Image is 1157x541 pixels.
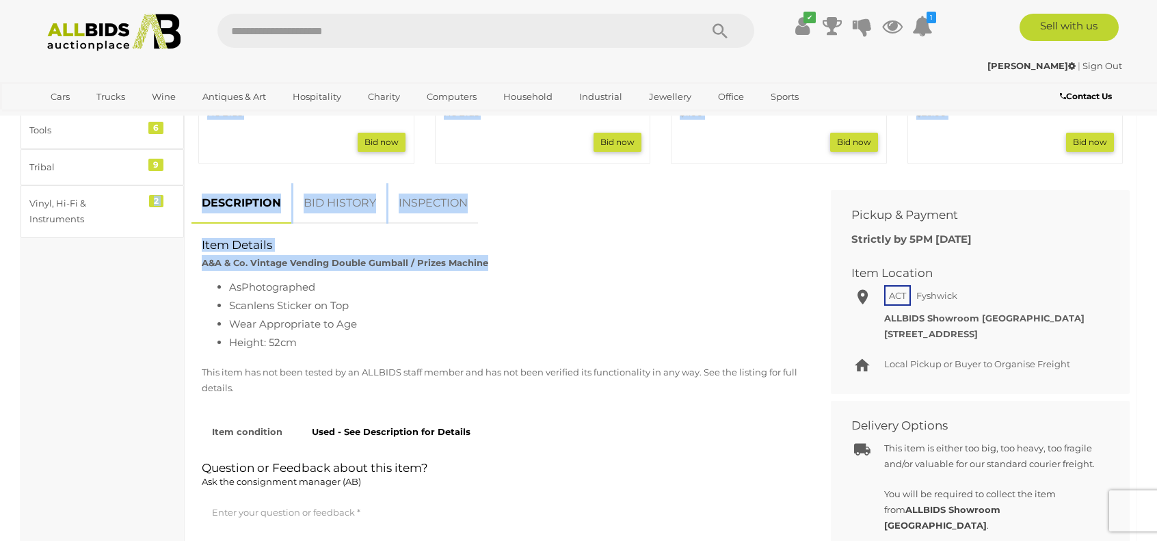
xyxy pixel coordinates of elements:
[1060,91,1112,101] b: Contact Us
[594,133,641,152] a: Bid now
[792,14,812,38] a: ✔
[21,112,184,148] a: Tools 6
[884,504,1000,531] b: ALLBIDS Showroom [GEOGRAPHIC_DATA]
[494,85,561,108] a: Household
[29,159,142,175] div: Tribal
[149,195,163,207] div: 2
[40,14,188,51] img: Allbids.com.au
[884,313,1085,324] strong: ALLBIDS Showroom [GEOGRAPHIC_DATA]
[229,315,800,333] li: Wear Appropriate to Age
[418,85,486,108] a: Computers
[913,287,961,304] span: Fyshwick
[241,280,315,293] span: Photographed
[884,358,1070,369] span: Local Pickup or Buyer to Organise Freight
[388,183,478,224] a: INSPECTION
[143,85,185,108] a: Wine
[42,108,157,131] a: [GEOGRAPHIC_DATA]
[987,60,1076,71] strong: [PERSON_NAME]
[212,426,282,437] strong: Item condition
[884,285,911,306] span: ACT
[293,183,386,224] a: BID HISTORY
[851,233,972,246] b: Strictly by 5PM [DATE]
[851,267,1089,280] h2: Item Location
[29,196,142,228] div: Vinyl, Hi-Fi & Instruments
[202,257,488,268] strong: A&A & Co. Vintage Vending Double Gumball / Prizes Machine
[762,85,808,108] a: Sports
[42,85,79,108] a: Cars
[88,85,134,108] a: Trucks
[194,85,275,108] a: Antiques & Art
[229,278,800,296] li: As
[202,239,800,252] h2: Item Details
[884,328,978,339] strong: [STREET_ADDRESS]
[570,85,631,108] a: Industrial
[191,183,291,224] a: DESCRIPTION
[803,12,816,23] i: ✔
[1066,133,1114,152] a: Bid now
[21,185,184,238] a: Vinyl, Hi-Fi & Instruments 2
[1020,14,1119,41] a: Sell with us
[148,122,163,134] div: 6
[148,159,163,171] div: 9
[987,60,1078,71] a: [PERSON_NAME]
[851,419,1089,432] h2: Delivery Options
[359,85,409,108] a: Charity
[202,462,800,490] h2: Question or Feedback about this item?
[312,426,470,437] strong: Used - See Description for Details
[1082,60,1122,71] a: Sign Out
[229,333,800,352] li: Height: 52cm
[1060,89,1115,104] a: Contact Us
[830,133,878,152] a: Bid now
[912,14,933,38] a: 1
[884,440,1099,473] p: This item is either too big, too heavy, too fragile and/or valuable for our standard courier frei...
[21,149,184,185] a: Tribal 9
[202,476,361,487] span: Ask the consignment manager (AB)
[284,85,350,108] a: Hospitality
[358,133,405,152] a: Bid now
[1078,60,1080,71] span: |
[29,122,142,138] div: Tools
[640,85,700,108] a: Jewellery
[851,209,1089,222] h2: Pickup & Payment
[202,365,800,397] p: This item has not been tested by an ALLBIDS staff member and has not been verified its functional...
[709,85,753,108] a: Office
[686,14,754,48] button: Search
[884,486,1099,534] p: You will be required to collect the item from .
[927,12,936,23] i: 1
[229,299,349,312] span: Scanlens Sticker on Top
